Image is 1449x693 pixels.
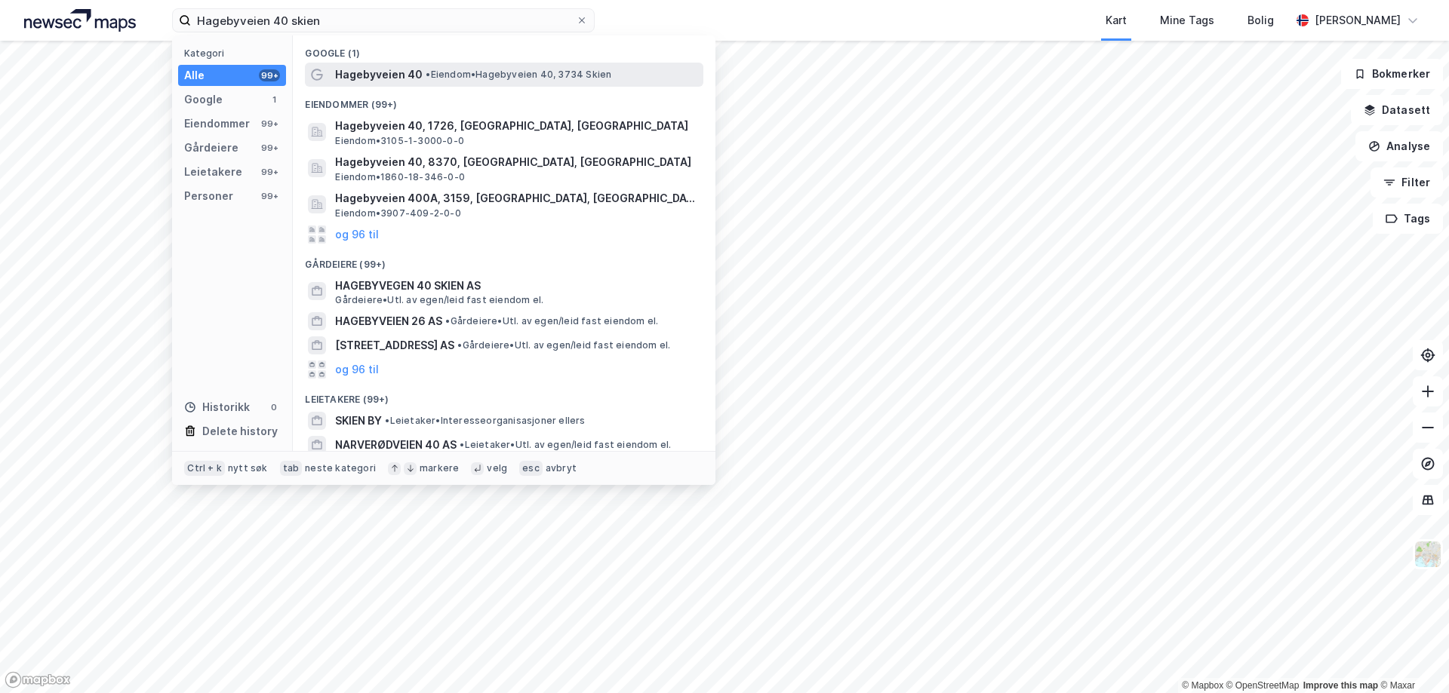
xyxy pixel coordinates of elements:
span: Eiendom • 3105-1-3000-0-0 [335,135,464,147]
span: • [445,315,450,327]
div: Mine Tags [1160,11,1214,29]
div: Leietakere (99+) [293,382,715,409]
span: Leietaker • Utl. av egen/leid fast eiendom el. [460,439,671,451]
div: Eiendommer (99+) [293,87,715,114]
div: Google (1) [293,35,715,63]
button: Tags [1373,204,1443,234]
img: Z [1414,540,1442,569]
button: Analyse [1355,131,1443,161]
div: Kart [1106,11,1127,29]
span: Hagebyveien 40 [335,66,423,84]
div: Google [184,90,223,109]
div: avbryt [546,462,577,474]
span: Hagebyveien 400A, 3159, [GEOGRAPHIC_DATA], [GEOGRAPHIC_DATA] [335,189,697,207]
div: esc [519,461,543,476]
a: Mapbox [1182,680,1223,691]
div: Leietakere [184,163,242,181]
span: • [385,415,389,426]
div: Alle [184,66,205,84]
span: Hagebyveien 40, 1726, [GEOGRAPHIC_DATA], [GEOGRAPHIC_DATA] [335,117,697,135]
div: [PERSON_NAME] [1315,11,1401,29]
button: og 96 til [335,225,379,244]
button: Bokmerker [1341,59,1443,89]
div: Eiendommer [184,115,250,133]
div: neste kategori [305,462,376,474]
div: Historikk [184,398,250,416]
span: [STREET_ADDRESS] AS [335,336,454,354]
div: 0 [268,401,280,413]
div: velg [487,462,507,474]
span: Gårdeiere • Utl. av egen/leid fast eiendom el. [445,315,658,327]
div: 1 [268,94,280,106]
span: HAGEBYVEGEN 40 SKIEN AS [335,277,697,295]
input: Søk på adresse, matrikkel, gårdeiere, leietakere eller personer [191,9,576,32]
span: Eiendom • Hagebyveien 40, 3734 Skien [426,69,611,81]
button: Filter [1371,167,1443,198]
div: Delete history [202,422,278,440]
span: SKIEN BY [335,412,382,430]
div: Kategori [184,48,286,59]
iframe: Chat Widget [1374,621,1449,693]
span: Eiendom • 3907-409-2-0-0 [335,207,460,219]
a: Improve this map [1303,680,1378,691]
span: • [460,439,464,450]
span: Hagebyveien 40, 8370, [GEOGRAPHIC_DATA], [GEOGRAPHIC_DATA] [335,153,697,171]
div: 99+ [259,166,280,178]
img: logo.a4113a55bc3d86da70a041830d287a7e.svg [24,9,136,32]
div: Gårdeiere [184,139,238,157]
span: • [457,339,462,351]
button: og 96 til [335,360,379,379]
span: NARVERØDVEIEN 40 AS [335,436,457,454]
div: 99+ [259,69,280,81]
div: 99+ [259,190,280,202]
div: Personer [184,187,233,205]
span: • [426,69,430,80]
span: Eiendom • 1860-18-346-0-0 [335,171,465,183]
a: OpenStreetMap [1226,680,1300,691]
div: Bolig [1247,11,1274,29]
span: HAGEBYVEIEN 26 AS [335,312,442,330]
div: markere [420,462,459,474]
a: Mapbox homepage [5,671,71,688]
span: Leietaker • Interesseorganisasjoner ellers [385,415,585,427]
div: tab [280,461,303,476]
span: Gårdeiere • Utl. av egen/leid fast eiendom el. [335,294,543,306]
span: Gårdeiere • Utl. av egen/leid fast eiendom el. [457,339,670,351]
div: Gårdeiere (99+) [293,247,715,274]
div: 99+ [259,142,280,154]
div: 99+ [259,118,280,130]
div: Ctrl + k [184,461,225,476]
div: nytt søk [228,462,268,474]
button: Datasett [1351,95,1443,125]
